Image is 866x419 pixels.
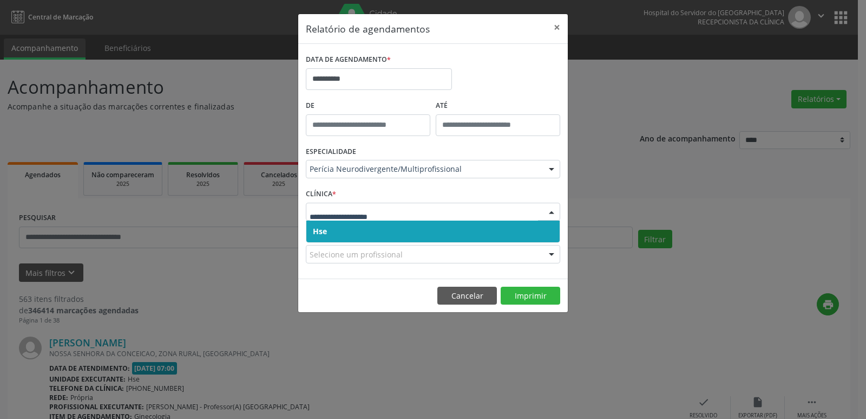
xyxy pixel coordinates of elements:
[436,98,560,114] label: ATÉ
[501,287,560,305] button: Imprimir
[306,186,336,203] label: CLÍNICA
[306,22,430,36] h5: Relatório de agendamentos
[313,226,327,236] span: Hse
[310,164,538,175] span: Perícia Neurodivergente/Multiprofissional
[306,144,356,160] label: ESPECIALIDADE
[306,98,430,114] label: De
[546,14,568,41] button: Close
[310,249,403,260] span: Selecione um profissional
[437,287,497,305] button: Cancelar
[306,51,391,68] label: DATA DE AGENDAMENTO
